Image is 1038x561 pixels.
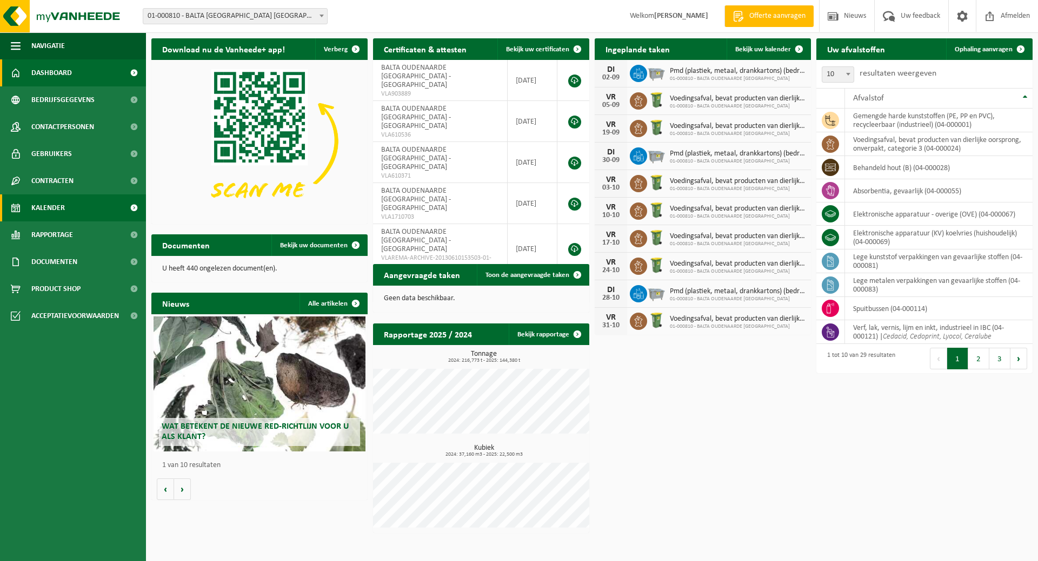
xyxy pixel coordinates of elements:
td: lege metalen verpakkingen van gevaarlijke stoffen (04-000083) [845,273,1033,297]
a: Alle artikelen [300,293,367,314]
h2: Documenten [151,234,221,255]
div: DI [600,286,622,294]
h2: Nieuws [151,293,200,314]
span: Bekijk uw certificaten [506,46,569,53]
span: Voedingsafval, bevat producten van dierlijke oorsprong, onverpakt, categorie 3 [670,94,806,103]
span: Ophaling aanvragen [955,46,1013,53]
span: Voedingsafval, bevat producten van dierlijke oorsprong, onverpakt, categorie 3 [670,122,806,131]
span: BALTA OUDENAARDE [GEOGRAPHIC_DATA] - [GEOGRAPHIC_DATA] [381,64,451,89]
div: 31-10 [600,322,622,329]
span: Verberg [324,46,348,53]
button: Next [1010,348,1027,369]
h3: Tonnage [378,350,589,363]
span: 01-000810 - BALTA OUDENAARDE [GEOGRAPHIC_DATA] [670,213,806,220]
span: BALTA OUDENAARDE [GEOGRAPHIC_DATA] - [GEOGRAPHIC_DATA] [381,187,451,212]
button: Verberg [315,38,367,60]
div: VR [600,175,622,184]
td: absorbentia, gevaarlijk (04-000055) [845,179,1033,202]
span: 01-000810 - BALTA OUDENAARDE [GEOGRAPHIC_DATA] [670,103,806,110]
h2: Ingeplande taken [595,38,681,59]
span: 01-000810 - BALTA OUDENAARDE [GEOGRAPHIC_DATA] [670,323,806,330]
span: Dashboard [31,59,72,86]
img: WB-0240-HPE-GN-50 [647,201,666,219]
span: Contracten [31,167,74,194]
td: [DATE] [508,224,557,274]
div: DI [600,148,622,157]
span: 2024: 37,160 m3 - 2025: 22,500 m3 [378,452,589,457]
div: 30-09 [600,157,622,164]
a: Bekijk rapportage [509,323,588,345]
a: Toon de aangevraagde taken [477,264,588,286]
span: BALTA OUDENAARDE [GEOGRAPHIC_DATA] - [GEOGRAPHIC_DATA] [381,105,451,130]
button: Previous [930,348,947,369]
span: BALTA OUDENAARDE [GEOGRAPHIC_DATA] - [GEOGRAPHIC_DATA] [381,146,451,171]
span: Pmd (plastiek, metaal, drankkartons) (bedrijven) [670,287,806,296]
span: 01-000810 - BALTA OUDENAARDE [GEOGRAPHIC_DATA] [670,268,806,275]
img: WB-0240-HPE-GN-50 [647,118,666,137]
div: VR [600,258,622,267]
td: lege kunststof verpakkingen van gevaarlijke stoffen (04-000081) [845,249,1033,273]
span: Navigatie [31,32,65,59]
span: Afvalstof [853,94,884,103]
a: Ophaling aanvragen [946,38,1032,60]
img: WB-2500-GAL-GY-01 [647,146,666,164]
img: WB-0240-HPE-GN-50 [647,173,666,192]
span: Contactpersonen [31,113,94,140]
h2: Aangevraagde taken [373,264,471,285]
div: 1 tot 10 van 29 resultaten [822,347,895,370]
span: Voedingsafval, bevat producten van dierlijke oorsprong, onverpakt, categorie 3 [670,177,806,186]
span: Voedingsafval, bevat producten van dierlijke oorsprong, onverpakt, categorie 3 [670,232,806,241]
span: 01-000810 - BALTA OUDENAARDE [GEOGRAPHIC_DATA] [670,158,806,165]
p: Geen data beschikbaar. [384,295,578,302]
span: Acceptatievoorwaarden [31,302,119,329]
span: Product Shop [31,275,81,302]
span: Wat betekent de nieuwe RED-richtlijn voor u als klant? [162,422,349,441]
a: Offerte aanvragen [724,5,814,27]
h3: Kubiek [378,444,589,457]
button: 1 [947,348,968,369]
div: 03-10 [600,184,622,192]
div: VR [600,93,622,102]
div: 05-09 [600,102,622,109]
span: 2024: 216,773 t - 2025: 144,380 t [378,358,589,363]
td: [DATE] [508,183,557,224]
span: VLA1710703 [381,213,499,221]
img: WB-0240-HPE-GN-50 [647,256,666,274]
span: 10 [822,67,854,82]
td: [DATE] [508,101,557,142]
button: 3 [989,348,1010,369]
div: 02-09 [600,74,622,82]
h2: Rapportage 2025 / 2024 [373,323,483,344]
td: spuitbussen (04-000114) [845,297,1033,320]
td: [DATE] [508,60,557,101]
span: Gebruikers [31,140,72,167]
img: WB-2500-GAL-GY-01 [647,63,666,82]
p: U heeft 440 ongelezen document(en). [162,265,357,273]
span: 01-000810 - BALTA OUDENAARDE [GEOGRAPHIC_DATA] [670,76,806,82]
img: WB-0240-HPE-GN-50 [647,311,666,329]
td: elektronische apparatuur - overige (OVE) (04-000067) [845,202,1033,226]
img: WB-2500-GAL-GY-01 [647,283,666,302]
strong: [PERSON_NAME] [654,12,708,20]
span: 10 [822,66,854,83]
div: VR [600,120,622,129]
span: 01-000810 - BALTA OUDENAARDE [GEOGRAPHIC_DATA] [670,296,806,302]
button: Vorige [157,478,174,500]
span: Bedrijfsgegevens [31,86,95,113]
span: VLA610371 [381,172,499,180]
button: Volgende [174,478,191,500]
span: Voedingsafval, bevat producten van dierlijke oorsprong, onverpakt, categorie 3 [670,315,806,323]
span: 01-000810 - BALTA OUDENAARDE [GEOGRAPHIC_DATA] [670,186,806,192]
div: VR [600,231,622,239]
div: 17-10 [600,239,622,247]
a: Wat betekent de nieuwe RED-richtlijn voor u als klant? [154,316,365,451]
td: voedingsafval, bevat producten van dierlijke oorsprong, onverpakt, categorie 3 (04-000024) [845,132,1033,156]
span: Pmd (plastiek, metaal, drankkartons) (bedrijven) [670,67,806,76]
span: Toon de aangevraagde taken [485,272,569,279]
label: resultaten weergeven [860,69,936,78]
span: Voedingsafval, bevat producten van dierlijke oorsprong, onverpakt, categorie 3 [670,260,806,268]
img: WB-0240-HPE-GN-50 [647,228,666,247]
h2: Certificaten & attesten [373,38,477,59]
span: Bekijk uw documenten [280,242,348,249]
h2: Uw afvalstoffen [816,38,896,59]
